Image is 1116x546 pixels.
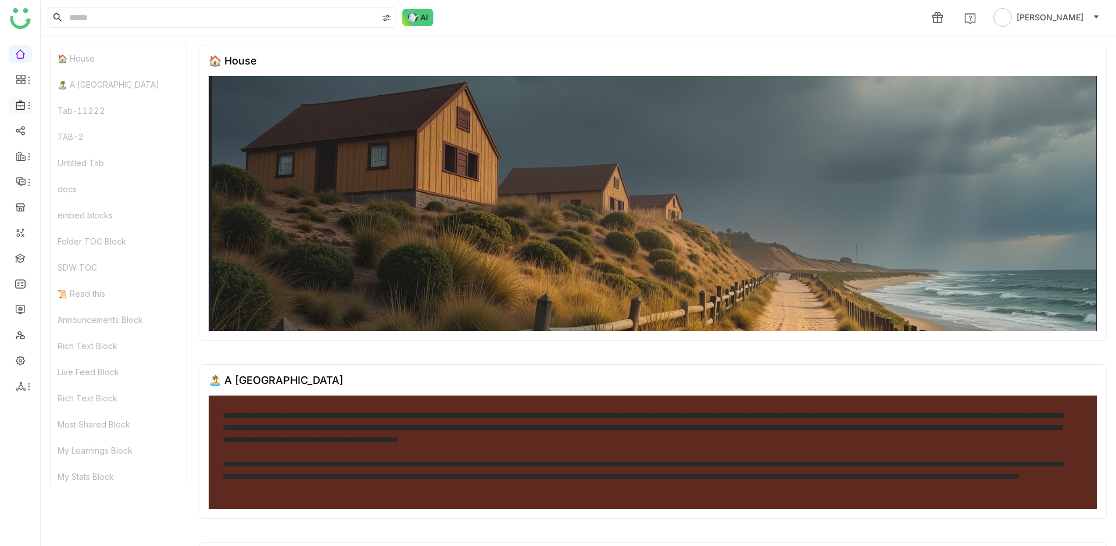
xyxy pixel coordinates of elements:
img: help.svg [964,13,976,24]
div: My Stats Block [51,464,187,490]
div: 🏠 House [51,45,187,71]
div: Live Feed Block [51,359,187,385]
div: SDW TOC [51,254,187,281]
img: ask-buddy-normal.svg [402,9,434,26]
div: Tab-11222 [51,98,187,124]
div: My Learnings Block [51,437,187,464]
div: Most Shared Block [51,411,187,437]
div: Announcements Block [51,307,187,333]
div: 🏝️ A [GEOGRAPHIC_DATA] [209,374,344,386]
div: docs [51,176,187,202]
div: Folder TOC Block [51,228,187,254]
img: avatar [993,8,1012,27]
div: Rich Text Block [51,385,187,411]
div: Rich Text Block [51,333,187,359]
div: 🏠 House [209,55,257,67]
div: embed blocks [51,202,187,228]
img: 68553b2292361c547d91f02a [209,76,1097,331]
div: TAB-2 [51,124,187,150]
span: [PERSON_NAME] [1017,11,1083,24]
img: logo [10,8,31,29]
button: [PERSON_NAME] [991,8,1102,27]
div: Untitled Tab [51,150,187,176]
div: 📜 Read this [51,281,187,307]
div: 🏝️ A [GEOGRAPHIC_DATA] [51,71,187,98]
img: search-type.svg [382,13,391,23]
